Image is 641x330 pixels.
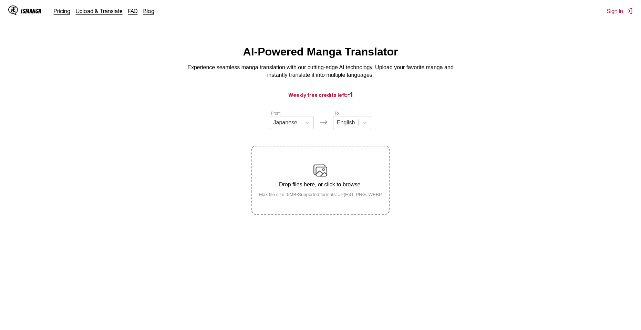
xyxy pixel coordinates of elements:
[54,8,70,14] a: Pricing
[254,192,387,197] small: Max file size: 5MB • Supported formats: JP(E)G, PNG, WEBP
[128,8,138,14] a: FAQ
[8,6,54,17] a: IsManga LogoIsManga
[243,45,398,58] h1: AI-Powered Manga Translator
[17,90,624,99] h3: Weekly free credits left:
[334,111,339,116] label: To
[183,64,458,79] p: Experience seamless manga translation with our cutting-edge AI technology. Upload your favorite m...
[319,118,328,126] img: Languages icon
[8,6,18,15] img: IsManga Logo
[607,8,633,14] button: Sign In
[254,182,387,188] p: Drop files here, or click to browse.
[21,8,41,14] div: IsManga
[626,8,633,14] img: Sign out
[271,111,281,116] label: From
[347,91,353,98] span: -1
[76,8,123,14] a: Upload & Translate
[143,8,154,14] a: Blog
